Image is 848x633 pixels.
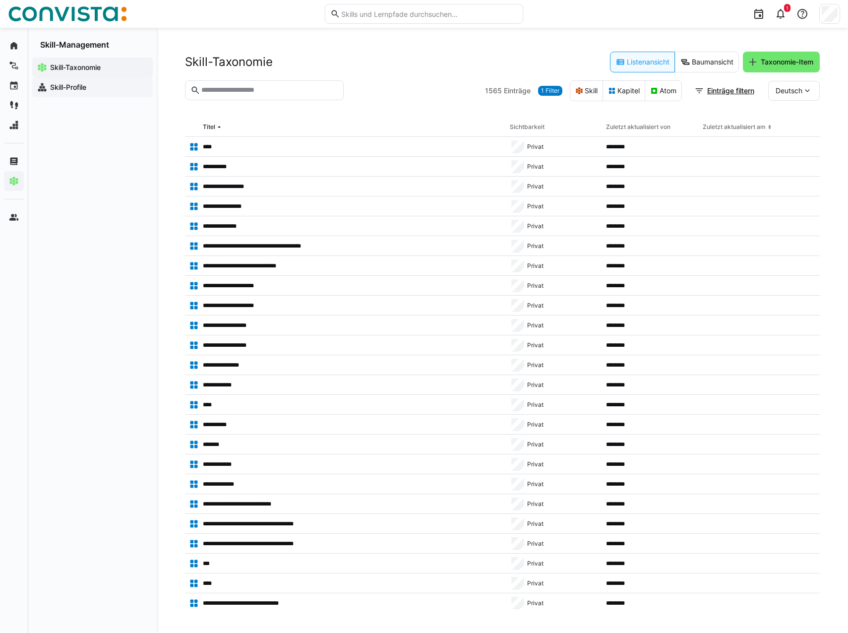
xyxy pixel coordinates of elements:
[527,599,544,607] span: Privat
[706,86,756,96] span: Einträge filtern
[504,86,531,96] span: Einträge
[527,341,544,349] span: Privat
[340,9,518,18] input: Skills und Lernpfade durchsuchen…
[527,282,544,290] span: Privat
[527,441,544,448] span: Privat
[527,143,544,151] span: Privat
[527,560,544,568] span: Privat
[675,52,739,72] eds-button-option: Baumansicht
[485,86,502,96] span: 1565
[203,123,215,131] div: Titel
[527,222,544,230] span: Privat
[527,500,544,508] span: Privat
[527,183,544,190] span: Privat
[527,460,544,468] span: Privat
[610,52,675,72] eds-button-option: Listenansicht
[645,80,682,101] eds-button-option: Atom
[527,163,544,171] span: Privat
[776,86,802,96] span: Deutsch
[527,520,544,528] span: Privat
[527,321,544,329] span: Privat
[606,123,670,131] div: Zuletzt aktualisiert von
[527,421,544,429] span: Privat
[786,5,788,11] span: 1
[570,80,603,101] eds-button-option: Skill
[527,540,544,548] span: Privat
[527,361,544,369] span: Privat
[759,57,815,67] span: Taxonomie-Item
[743,52,820,72] button: Taxonomie-Item
[527,579,544,587] span: Privat
[510,123,545,131] div: Sichtbarkeit
[689,81,761,101] button: Einträge filtern
[185,55,273,69] h2: Skill-Taxonomie
[527,202,544,210] span: Privat
[527,242,544,250] span: Privat
[603,80,645,101] eds-button-option: Kapitel
[527,381,544,389] span: Privat
[527,401,544,409] span: Privat
[541,87,559,95] span: 1 Filter
[527,262,544,270] span: Privat
[703,123,766,131] div: Zuletzt aktualisiert am
[527,302,544,310] span: Privat
[527,480,544,488] span: Privat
